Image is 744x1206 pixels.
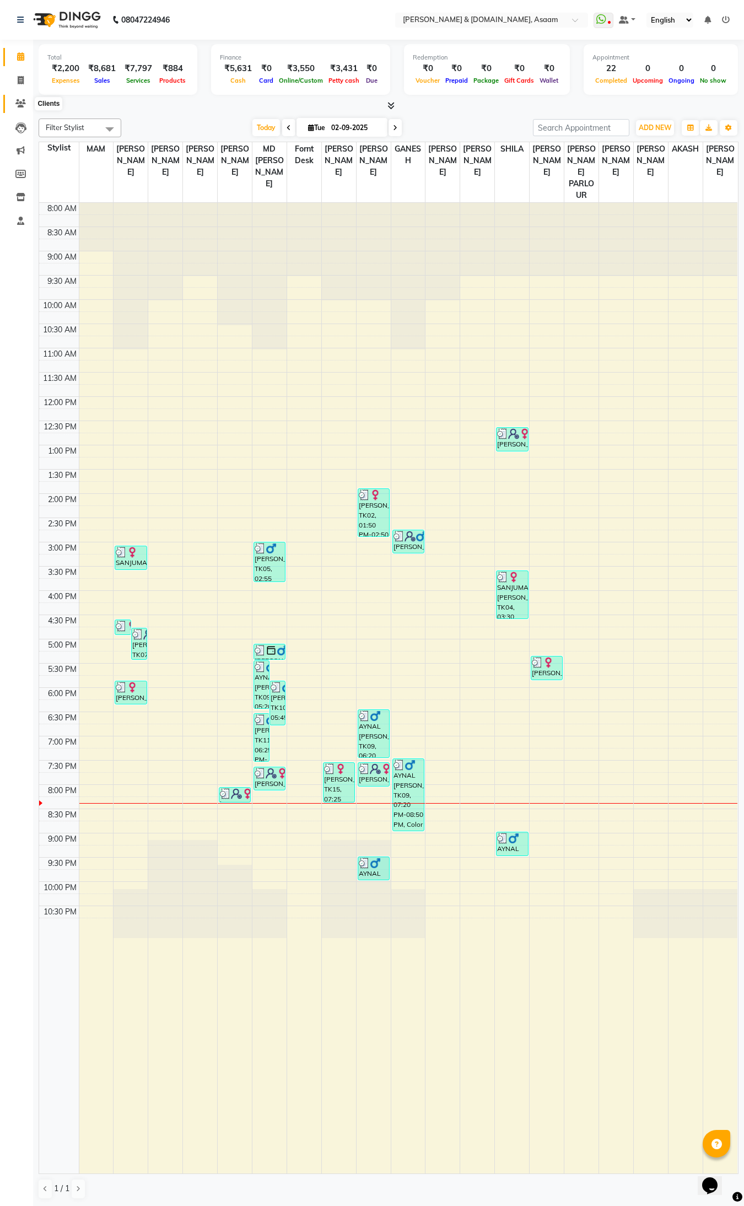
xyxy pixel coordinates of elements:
div: [PERSON_NAME], TK05, 02:55 PM-03:45 PM, [DEMOGRAPHIC_DATA] - Advanced Hair Cut I (₹200),[DEMOGRAP... [254,542,285,582]
div: 9:00 PM [46,833,79,845]
div: ₹0 [502,62,537,75]
div: 6:00 PM [46,688,79,699]
div: AYNAL [PERSON_NAME], TK09, 08:50 PM-09:20 PM, Facials - [DEMOGRAPHIC_DATA] Glowing Clean Up (₹500) [497,832,527,855]
span: Today [252,119,280,136]
div: ₹7,797 [120,62,157,75]
span: [PERSON_NAME] [460,142,494,179]
input: Search Appointment [533,119,629,136]
div: ₹0 [537,62,561,75]
div: [PERSON_NAME], TK06, 05:00 PM-05:20 PM, [DEMOGRAPHIC_DATA] - [PERSON_NAME] Trimming ii (₹100) [254,644,285,659]
div: ₹0 [471,62,502,75]
div: Finance [220,53,381,62]
div: 2:00 PM [46,494,79,505]
span: [PERSON_NAME] [183,142,217,179]
span: Tue [305,123,328,132]
div: [PERSON_NAME], TK03, 02:40 PM-03:10 PM, [DEMOGRAPHIC_DATA] - Advanced Hair Cut I (₹200) [393,530,424,553]
div: ₹2,200 [47,62,84,75]
span: SHILA [495,142,529,156]
div: [PERSON_NAME] HQ, TK13, 07:30 PM-08:00 PM, women - kids hair cutt normal (₹350) [254,767,285,790]
div: AYNAL [PERSON_NAME], TK09, 05:20 PM-06:20 PM, women - kids hair cutt normal (₹350),women - kids h... [254,661,269,708]
div: 11:00 AM [41,348,79,360]
span: Products [157,77,188,84]
div: 9:00 AM [45,251,79,263]
div: ₹3,431 [326,62,362,75]
span: Expenses [49,77,83,84]
span: AKASH [668,142,703,156]
div: 8:30 PM [46,809,79,821]
div: 4:30 PM [46,615,79,627]
div: [PERSON_NAME], TK15, 07:25 PM-08:15 PM, Women -Normal clean up (₹400),Normal threading (₹50) [324,763,354,802]
div: 9:30 PM [46,858,79,869]
div: 0 [630,62,666,75]
span: [PERSON_NAME] [530,142,564,179]
button: ADD NEW [636,120,674,136]
span: Services [123,77,153,84]
div: 12:00 PM [41,397,79,408]
div: ₹8,681 [84,62,120,75]
div: [PERSON_NAME], TK01, 12:35 PM-01:05 PM, Women -Normal clean up (₹400) [497,428,527,451]
img: logo [28,4,104,35]
div: 8:00 PM [46,785,79,796]
div: 8:30 AM [45,227,79,239]
div: 4:00 PM [46,591,79,602]
div: 10:30 PM [41,906,79,918]
span: [PERSON_NAME] [114,142,148,179]
div: 12:30 PM [41,421,79,433]
span: [PERSON_NAME] [322,142,356,179]
span: fornt desk [287,142,321,168]
span: [PERSON_NAME] [634,142,668,179]
div: AYNAL [PERSON_NAME], TK09, 09:20 PM-09:50 PM, [DEMOGRAPHIC_DATA] - Advanced Hair Cut I (₹200) [358,857,389,880]
div: 0 [666,62,697,75]
div: ₹0 [362,62,381,75]
span: Gift Cards [502,77,537,84]
div: 1:30 PM [46,470,79,481]
span: ADD NEW [639,123,671,132]
span: Petty cash [326,77,362,84]
div: 5:00 PM [46,639,79,651]
span: Prepaid [443,77,471,84]
span: Online/Custom [276,77,326,84]
div: [PERSON_NAME], TK11, 06:25 PM-07:25 PM, [DEMOGRAPHIC_DATA] - Advanced Hair Cut I (₹200), [DEMOGRA... [254,714,269,761]
span: Cash [228,77,249,84]
div: Redemption [413,53,561,62]
div: SANJUMA [PERSON_NAME], TK04, 04:30 PM-04:50 PM, Normal threading (₹50) [115,620,130,634]
span: Upcoming [630,77,666,84]
span: Voucher [413,77,443,84]
div: 7:30 PM [46,761,79,772]
div: 2:30 PM [46,518,79,530]
span: Completed [592,77,630,84]
div: AYNAL [PERSON_NAME], TK09, 06:20 PM-07:20 PM, [DEMOGRAPHIC_DATA] - Advanced Hair Cut I (₹200), [D... [358,710,389,757]
div: 0 [697,62,729,75]
div: lisina, TK14, 07:55 PM-08:15 PM, Normal threading (₹50) [219,788,250,802]
div: 11:30 AM [41,373,79,384]
span: Ongoing [666,77,697,84]
span: 1 / 1 [54,1183,69,1194]
div: AYNAL [PERSON_NAME], TK09, 07:20 PM-08:50 PM, Color - [DEMOGRAPHIC_DATA] hair colour (₹500),Color... [393,759,424,831]
div: 10:30 AM [41,324,79,336]
div: 1:00 PM [46,445,79,457]
b: 08047224946 [121,4,170,35]
span: [PERSON_NAME] PARLOUR [564,142,599,202]
span: Package [471,77,502,84]
div: ₹0 [413,62,443,75]
div: 8:00 AM [45,203,79,214]
span: [PERSON_NAME] [218,142,252,179]
div: 3:00 PM [46,542,79,554]
div: 22 [592,62,630,75]
span: No show [697,77,729,84]
div: Appointment [592,53,729,62]
div: [PERSON_NAME], TK07, 04:40 PM-05:20 PM, [GEOGRAPHIC_DATA] (₹20),[GEOGRAPHIC_DATA] (₹20) [132,628,147,659]
span: MAM [79,142,114,156]
div: [PERSON_NAME], TK10, 05:45 PM-06:40 PM, Massage men - Blam Headmassage (₹400),[DEMOGRAPHIC_DATA]-... [270,681,285,725]
span: [PERSON_NAME] [703,142,737,179]
div: 10:00 AM [41,300,79,311]
span: [PERSON_NAME] [148,142,182,179]
div: 9:30 AM [45,276,79,287]
div: ₹0 [256,62,276,75]
div: Total [47,53,188,62]
div: 3:30 PM [46,567,79,578]
div: [PERSON_NAME], TK12, 07:25 PM-07:55 PM, [DEMOGRAPHIC_DATA] Styles - [PERSON_NAME] Special (Clean ... [358,763,389,786]
div: 5:30 PM [46,664,79,675]
span: Card [256,77,276,84]
div: 6:30 PM [46,712,79,724]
